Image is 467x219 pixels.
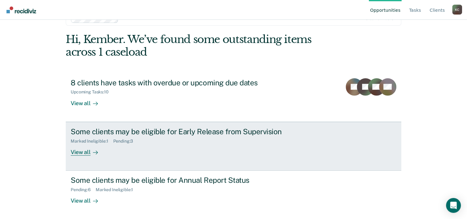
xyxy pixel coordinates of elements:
[96,187,138,192] div: Marked Ineligible : 1
[6,6,36,13] img: Recidiviz
[71,187,96,192] div: Pending : 6
[71,192,105,204] div: View all
[71,89,114,95] div: Upcoming Tasks : 10
[66,73,401,122] a: 8 clients have tasks with overdue or upcoming due datesUpcoming Tasks:10View all
[71,144,105,156] div: View all
[71,127,287,136] div: Some clients may be eligible for Early Release from Supervision
[71,78,287,87] div: 8 clients have tasks with overdue or upcoming due dates
[446,198,461,213] div: Open Intercom Messenger
[71,95,105,107] div: View all
[71,176,287,185] div: Some clients may be eligible for Annual Report Status
[71,139,113,144] div: Marked Ineligible : 1
[66,33,334,58] div: Hi, Kember. We’ve found some outstanding items across 1 caseload
[113,139,138,144] div: Pending : 3
[66,122,401,171] a: Some clients may be eligible for Early Release from SupervisionMarked Ineligible:1Pending:3View all
[452,5,462,15] button: Profile dropdown button
[452,5,462,15] div: K C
